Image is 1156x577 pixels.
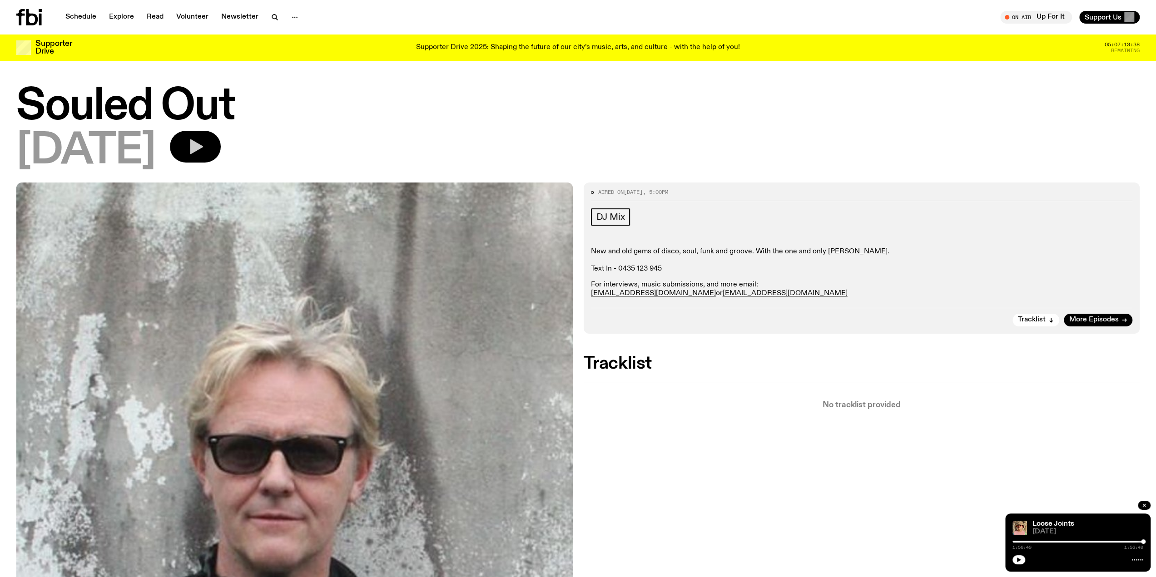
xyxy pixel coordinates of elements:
[1032,520,1074,528] a: Loose Joints
[584,355,1140,372] h2: Tracklist
[171,11,214,24] a: Volunteer
[416,44,740,52] p: Supporter Drive 2025: Shaping the future of our city’s music, arts, and culture - with the help o...
[216,11,264,24] a: Newsletter
[596,212,625,222] span: DJ Mix
[591,281,1133,298] p: For interviews, music submissions, and more email: or
[598,188,624,196] span: Aired on
[1064,314,1132,326] a: More Episodes
[624,188,643,196] span: [DATE]
[591,290,716,297] a: [EMAIL_ADDRESS][DOMAIN_NAME]
[591,208,630,226] a: DJ Mix
[1105,42,1140,47] span: 05:07:13:38
[1012,521,1027,535] img: Tyson stands in front of a paperbark tree wearing orange sunglasses, a suede bucket hat and a pin...
[1111,48,1140,53] span: Remaining
[1012,545,1032,550] span: 1:56:49
[1079,11,1140,24] button: Support Us
[1012,314,1059,326] button: Tracklist
[1018,316,1046,323] span: Tracklist
[1124,545,1143,550] span: 1:56:49
[591,247,1133,274] p: New and old gems of disco, soul, funk and groove. With the one and only [PERSON_NAME]. Text In - ...
[1069,316,1119,323] span: More Episodes
[16,86,1140,127] h1: Souled Out
[584,401,1140,409] p: No tracklist provided
[1085,13,1121,21] span: Support Us
[16,131,155,172] span: [DATE]
[1000,11,1072,24] button: On AirUp For It
[643,188,668,196] span: , 5:00pm
[141,11,169,24] a: Read
[104,11,139,24] a: Explore
[35,40,72,55] h3: Supporter Drive
[723,290,848,297] a: [EMAIL_ADDRESS][DOMAIN_NAME]
[60,11,102,24] a: Schedule
[1032,528,1143,535] span: [DATE]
